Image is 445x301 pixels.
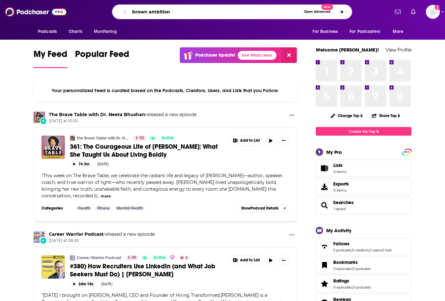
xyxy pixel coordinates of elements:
span: Exports [333,181,349,187]
span: [DATE] at 10:00 [49,118,197,124]
button: Show More Button [230,256,263,265]
a: 0 podcasts [352,285,371,289]
button: Show More Button [287,231,297,239]
h3: Categories [41,206,70,211]
a: Popular Feed [75,49,129,68]
button: Open AdvancedNew [301,8,333,16]
a: Career Warrior Podcast [70,255,75,260]
a: Mental Health [114,206,146,211]
span: ... [97,193,100,199]
a: 49 [125,255,139,260]
button: Show More Button [279,255,289,265]
button: open menu [34,26,65,38]
span: 49 [132,255,136,261]
a: 0 lists [382,248,392,252]
a: 361: The Courageous Life of [PERSON_NAME]: What She Taught Us About Living Boldly [70,143,225,159]
a: Searches [333,200,354,205]
a: PRO [403,149,411,154]
span: Follows [316,238,411,255]
a: Follows [333,241,392,247]
button: more [101,194,111,199]
span: , [352,285,352,289]
span: , [351,248,352,252]
span: Add to List [240,258,260,263]
a: 0 episodes [333,266,352,271]
button: Show More Button [287,112,297,120]
img: The Brave Table with Dr. Neeta Bhushan [70,136,75,141]
a: 52 [133,136,147,141]
span: Exports [318,182,331,191]
img: User Profile [426,5,440,19]
span: Show Podcast Details [241,206,278,210]
img: Career Warrior Podcast [34,231,45,243]
span: For Podcasters [350,27,380,36]
span: Ratings [333,278,349,284]
button: open menu [308,26,346,38]
a: #380) How Recruiters Use LinkedIn (and What Job Seekers Must Do) | [PERSON_NAME] [70,262,225,278]
img: Podchaser - Follow, Share and Rate Podcasts [5,6,66,18]
a: 0 users [369,248,381,252]
span: , [352,266,352,271]
button: open menu [388,26,411,38]
span: #380) How Recruiters Use LinkedIn (and What Job Seekers Must Do) | [PERSON_NAME] [70,262,215,278]
span: Podcasts [38,27,57,36]
a: See What's New [238,51,276,60]
a: Show notifications dropdown [408,6,418,17]
span: New [321,4,333,10]
span: 361: The Courageous Life of [PERSON_NAME]: What She Taught Us About Living Boldly [70,143,218,159]
a: Follows [318,242,331,251]
a: The Brave Table with Dr. Neeta Bhushan [34,112,45,123]
span: Lists [333,162,346,168]
span: For Business [313,27,338,36]
h3: released a new episode [49,231,155,237]
a: Ratings [333,278,371,284]
span: This week on The Brave Table, we celebrate the radiant life and legacy of [PERSON_NAME]—author, s... [41,173,283,199]
button: 1h 3m [70,161,92,167]
span: Add to List [240,138,260,143]
a: Lists [316,160,411,177]
a: Active [151,255,168,260]
button: Show More Button [230,136,263,146]
a: Career Warrior Podcast [77,255,121,260]
button: ShowPodcast Details [238,204,289,212]
div: My Activity [326,227,351,234]
div: Search podcasts, credits, & more... [112,4,352,19]
span: Active [162,135,174,141]
div: [DATE] [97,162,109,166]
div: Your personalized Feed is curated based on the Podcasts, Creators, Users, and Lists that you Follow. [34,80,297,101]
a: Active [159,136,176,141]
span: [DATE] at 08:30 [49,238,155,243]
span: Monitoring [94,27,117,36]
input: Search podcasts, credits, & more... [130,7,301,17]
a: Bookmarks [333,259,371,265]
a: 0 episodes [333,285,352,289]
a: 0 creators [352,248,369,252]
a: Fitness [94,206,112,211]
a: Health [75,206,93,211]
span: " [41,173,283,199]
a: Career Warrior Podcast [49,231,103,237]
span: Logged in as sarahhallprinc [426,5,440,19]
svg: Add a profile image [435,5,440,10]
button: Show More Button [279,136,289,146]
a: The Brave Table with Dr. Neeta Bhushan [49,112,145,117]
a: Searches [318,201,331,210]
span: Open Advanced [304,10,330,13]
div: [DATE] [101,282,112,286]
span: 52 [140,135,144,141]
a: 1 saved [333,207,345,211]
a: Show notifications dropdown [392,6,403,17]
span: Ratings [316,275,411,292]
span: Popular Feed [75,49,129,63]
img: verified Badge [170,255,175,260]
img: #380) How Recruiters Use LinkedIn (and What Job Seekers Must Do) | Michael Goldberg [41,255,65,279]
a: Exports [316,178,411,195]
p: Podchaser Update! [195,52,235,58]
span: Bookmarks [333,259,358,265]
span: More [393,27,404,36]
button: 5 [178,255,190,260]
